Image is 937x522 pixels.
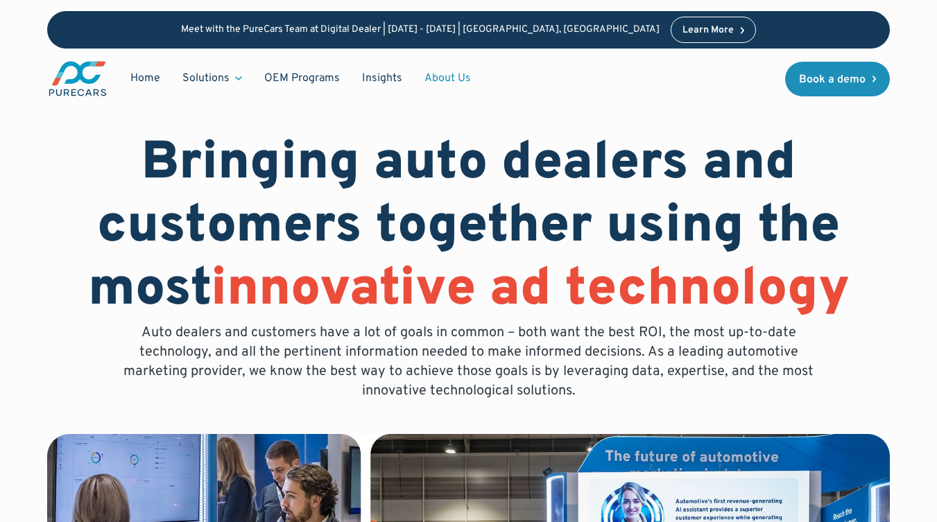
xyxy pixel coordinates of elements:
div: Book a demo [799,74,866,85]
a: Home [119,65,171,92]
a: Book a demo [785,62,891,96]
a: About Us [413,65,482,92]
div: Learn More [682,26,734,35]
a: OEM Programs [253,65,351,92]
a: Insights [351,65,413,92]
div: Solutions [182,71,230,86]
a: Learn More [671,17,757,43]
img: purecars logo [47,60,108,98]
p: Meet with the PureCars Team at Digital Dealer | [DATE] - [DATE] | [GEOGRAPHIC_DATA], [GEOGRAPHIC_... [181,24,660,36]
span: innovative ad technology [211,257,850,324]
p: Auto dealers and customers have a lot of goals in common – both want the best ROI, the most up-to... [114,323,824,401]
div: Solutions [171,65,253,92]
a: main [47,60,108,98]
h1: Bringing auto dealers and customers together using the most [47,133,891,323]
